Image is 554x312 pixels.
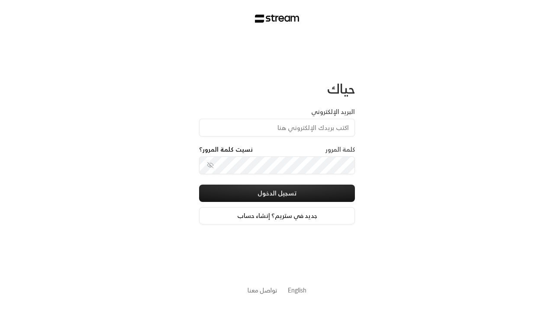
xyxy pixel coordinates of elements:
a: جديد في ستريم؟ إنشاء حساب [199,207,355,224]
a: English [288,282,306,298]
button: toggle password visibility [203,158,217,172]
input: اكتب بريدك الإلكتروني هنا [199,119,355,136]
label: البريد الإلكتروني [311,107,355,116]
button: تسجيل الدخول [199,185,355,202]
span: حياك [327,77,355,100]
a: نسيت كلمة المرور؟ [199,145,253,154]
label: كلمة المرور [325,145,355,154]
img: Stream Logo [255,14,300,23]
a: تواصل معنا [248,285,277,296]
